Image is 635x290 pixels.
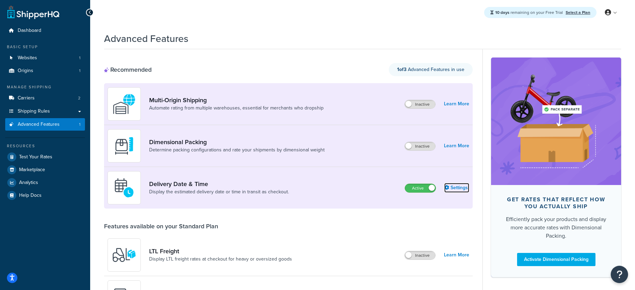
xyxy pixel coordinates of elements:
[149,188,289,195] a: Display the estimated delivery date or time in transit as checkout.
[495,9,509,16] strong: 10 days
[5,24,85,37] a: Dashboard
[112,134,136,158] img: DTVBYsAAAAAASUVORK5CYII=
[5,92,85,105] li: Carriers
[104,66,152,73] div: Recommended
[611,266,628,283] button: Open Resource Center
[19,167,45,173] span: Marketplace
[5,64,85,77] a: Origins1
[78,95,80,101] span: 2
[566,9,590,16] a: Select a Plan
[149,147,325,153] a: Determine packing configurations and rate your shipments by dimensional weight
[149,256,292,263] a: Display LTL freight rates at checkout for heavy or oversized goods
[79,122,80,128] span: 1
[5,118,85,131] li: Advanced Features
[104,32,188,45] h1: Advanced Features
[149,247,292,255] a: LTL Freight
[397,66,464,73] span: Advanced Features in use
[18,122,60,128] span: Advanced Features
[502,215,610,240] div: Efficiently pack your products and display more accurate rates with Dimensional Packing.
[79,55,80,61] span: 1
[5,52,85,64] a: Websites1
[5,92,85,105] a: Carriers2
[444,250,469,260] a: Learn More
[18,108,50,114] span: Shipping Rules
[149,180,289,188] a: Delivery Date & Time
[112,92,136,116] img: WatD5o0RtDAAAAAElFTkSuQmCC
[5,143,85,149] div: Resources
[112,243,136,267] img: y79ZsPf0fXUFUhFXDzUgf+ktZg5F2+ohG75+v3d2s1D9TjoU8PiyCIluIjV41seZevKCRuEjTPPOKHJsQcmKCXGdfprl3L4q7...
[5,118,85,131] a: Advanced Features1
[19,180,38,186] span: Analytics
[18,68,33,74] span: Origins
[444,141,469,151] a: Learn More
[5,105,85,118] a: Shipping Rules
[19,193,42,199] span: Help Docs
[495,9,564,16] span: remaining on your Free Trial
[444,183,469,193] a: Settings
[5,52,85,64] li: Websites
[18,55,37,61] span: Websites
[79,68,80,74] span: 1
[405,100,435,108] label: Inactive
[149,96,324,104] a: Multi-Origin Shipping
[501,68,611,175] img: feature-image-dim-d40ad3071a2b3c8e08177464837368e35600d3c5e73b18a22c1e4bb210dc32ac.png
[405,251,435,260] label: Inactive
[149,105,324,112] a: Automate rating from multiple warehouses, essential for merchants who dropship
[18,28,41,34] span: Dashboard
[5,189,85,202] a: Help Docs
[19,154,52,160] span: Test Your Rates
[112,176,136,200] img: gfkeb5ejjkALwAAAABJRU5ErkJggg==
[104,222,218,230] div: Features available on your Standard Plan
[502,196,610,210] div: Get rates that reflect how you actually ship
[18,95,35,101] span: Carriers
[5,84,85,90] div: Manage Shipping
[405,142,435,150] label: Inactive
[5,44,85,50] div: Basic Setup
[405,184,436,192] label: Active
[5,151,85,163] a: Test Your Rates
[149,138,325,146] a: Dimensional Packing
[5,164,85,176] a: Marketplace
[5,176,85,189] a: Analytics
[444,99,469,109] a: Learn More
[5,64,85,77] li: Origins
[397,66,406,73] strong: 1 of 3
[517,253,595,266] a: Activate Dimensional Packing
